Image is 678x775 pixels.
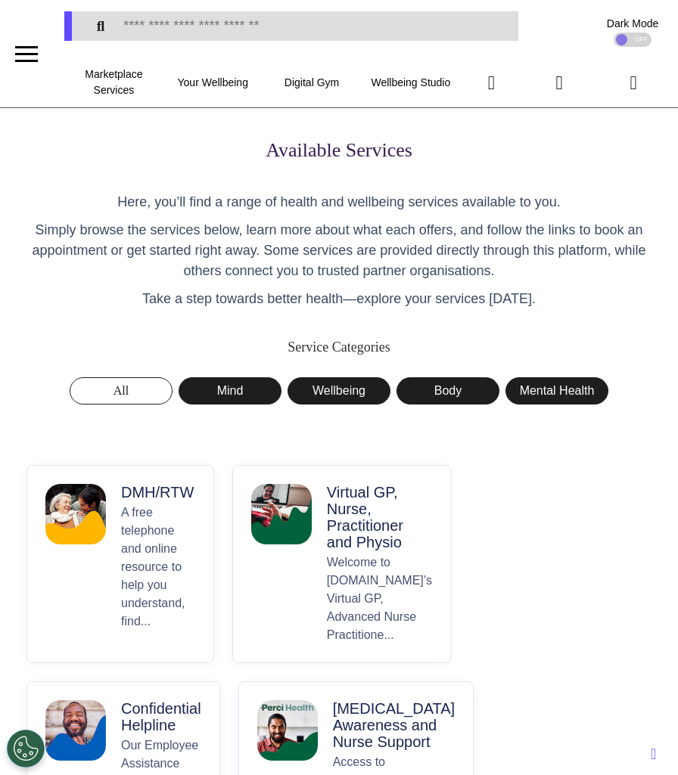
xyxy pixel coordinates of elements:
[327,484,432,550] p: Virtual GP, Nurse, Practitioner and Physio
[333,700,456,750] p: [MEDICAL_DATA] Awareness and Nurse Support
[163,65,263,100] div: Your Wellbeing
[26,289,652,309] p: Take a step towards better health—explore your services [DATE].
[263,65,362,100] div: Digital Gym
[70,377,173,405] button: All
[397,377,499,405] button: Body
[607,18,658,29] div: Dark Mode
[26,465,214,663] button: DMH/RTWDMH/RTWA free telephone and online resource to help you understand, find...
[232,465,451,663] button: Virtual GP, Nurse, Practitioner and PhysioVirtual GP, Nurse, Practitioner and PhysioWelcome to [D...
[614,33,652,47] div: OFF
[7,730,45,767] button: Open Preferences
[26,138,652,162] h1: Available Services
[361,65,460,100] div: Wellbeing Studio
[288,377,390,405] button: Wellbeing
[45,700,106,761] img: Confidential Helpline
[64,65,163,100] div: Marketplace Services
[26,192,652,212] p: Here, you’ll find a range of health and wellbeing services available to you.
[121,484,195,501] p: DMH/RTW
[257,700,318,761] img: Cancer Awareness and Nurse Support
[505,377,608,405] button: Mental Health
[45,484,106,544] img: DMH/RTW
[121,504,195,644] p: A free telephone and online resource to help you understand, find...
[121,700,201,733] p: Confidential Helpline
[251,484,312,544] img: Virtual GP, Nurse, Practitioner and Physio
[327,553,432,644] p: Welcome to [DOMAIN_NAME]’s Virtual GP, Advanced Nurse Practitione...
[26,339,652,356] h2: Service Categories
[26,220,652,281] p: Simply browse the services below, learn more about what each offers, and follow the links to book...
[179,377,281,405] button: Mind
